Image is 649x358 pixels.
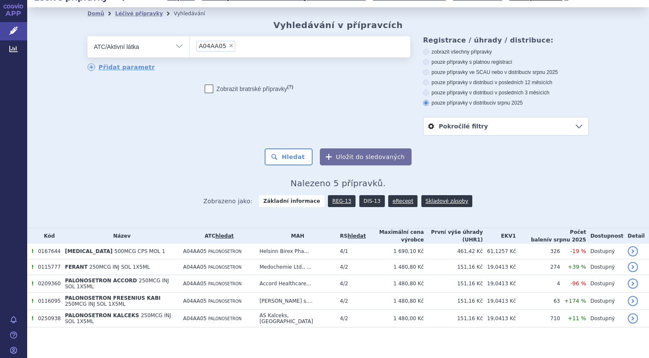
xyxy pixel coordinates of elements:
[516,244,560,259] td: 326
[328,195,356,207] a: REG-13
[208,299,241,304] span: PALONOSETRON
[366,244,424,259] td: 1 690,10 Kč
[87,63,155,71] a: Přidat parametr
[87,11,104,17] a: Domů
[423,69,589,76] label: pouze přípravky ve SCAU nebo v distribuci
[366,259,424,275] td: 1 480,80 Kč
[388,195,418,207] a: eRecept
[493,100,522,106] span: v srpnu 2025
[215,233,234,239] a: hledat
[115,11,163,17] a: Léčivé přípravky
[564,298,586,304] span: +174 %
[424,259,483,275] td: 151,16 Kč
[65,313,171,324] span: 250MCG INJ SOL 1X5ML
[208,265,241,270] span: PALONOSETRON
[586,228,624,244] th: Dostupnost
[203,195,253,207] span: Zobrazeno jako:
[274,20,403,30] h2: Vyhledávání v přípravcích
[287,84,293,90] abbr: (?)
[183,248,207,254] span: A04AA05
[483,293,516,310] td: 19,0413 Kč
[570,248,586,254] span: -19 %
[549,237,586,243] span: v srpnu 2025
[483,275,516,293] td: 19,0413 Kč
[255,310,336,327] td: AS Kalceks, [GEOGRAPHIC_DATA]
[624,228,649,244] th: Detail
[424,310,483,327] td: 151,16 Kč
[423,117,588,135] a: Pokročilé filtry
[340,248,348,254] span: 4/1
[483,228,516,244] th: EKV1
[340,298,348,304] span: 4/2
[483,259,516,275] td: 19,0413 Kč
[586,293,624,310] td: Dostupný
[255,244,336,259] td: Helsinn Birex Pha...
[586,259,624,275] td: Dostupný
[34,259,60,275] td: 0115777
[183,298,207,304] span: A04AA05
[423,79,589,86] label: pouze přípravky v distribuci v posledních 12 měsících
[570,280,586,287] span: -96 %
[628,262,638,272] a: detail
[568,264,586,270] span: +39 %
[114,248,165,254] span: 500MCG CPS MOL 1
[586,275,624,293] td: Dostupný
[516,228,586,244] th: Počet balení
[291,178,386,188] span: Nalezeno 5 přípravků.
[359,195,385,207] a: DIS-13
[528,69,558,75] span: v srpnu 2025
[205,85,293,93] label: Zobrazit bratrské přípravky
[208,316,241,321] span: PALONOSETRON
[65,278,137,284] span: PALONOSETRON ACCORD
[421,195,472,207] a: Skladové zásoby
[65,301,126,307] span: 250MCG INJ SOL 1X5ML
[34,293,60,310] td: 0116095
[208,249,241,254] span: PALONOSETRON
[31,264,34,270] span: Tento přípravek má více úhrad.
[265,148,313,165] button: Hledat
[65,313,139,318] span: PALONOSETRON KALCEKS
[483,244,516,259] td: 61,1257 Kč
[366,310,424,327] td: 1 480,00 Kč
[424,244,483,259] td: 461,42 Kč
[61,228,179,244] th: Název
[483,310,516,327] td: 19,0413 Kč
[34,310,60,327] td: 0250938
[423,89,589,96] label: pouze přípravky v distribuci v posledních 3 měsících
[516,275,560,293] td: 4
[65,248,113,254] span: [MEDICAL_DATA]
[199,43,226,49] span: A04AA05
[259,195,324,207] strong: Základní informace
[423,59,589,65] label: pouze přípravky s platnou registrací
[423,48,589,55] label: zobrazit všechny přípravky
[238,40,243,51] input: A04AA05
[34,244,60,259] td: 0167644
[628,313,638,324] a: detail
[183,281,207,287] span: A04AA05
[516,259,560,275] td: 274
[183,264,207,270] span: A04AA05
[31,248,34,254] span: Tento přípravek má více úhrad.
[340,315,348,321] span: 4/2
[366,293,424,310] td: 1 480,80 Kč
[208,281,241,286] span: PALONOSETRON
[423,99,589,106] label: pouze přípravky v distribuci
[366,275,424,293] td: 1 480,80 Kč
[340,264,348,270] span: 4/2
[516,310,560,327] td: 710
[423,36,589,44] h3: Registrace / úhrady / distribuce:
[65,264,87,270] span: FERANT
[174,7,216,20] li: Vyhledávání
[320,148,412,165] button: Uložit do sledovaných
[255,228,336,244] th: MAH
[366,228,424,244] th: Maximální cena výrobce
[255,293,336,310] td: [PERSON_NAME] s....
[34,228,60,244] th: Kód
[34,275,60,293] td: 0209360
[628,246,638,256] a: detail
[229,43,234,48] span: ×
[568,315,586,321] span: +11 %
[424,293,483,310] td: 151,16 Kč
[424,228,483,244] th: První výše úhrady (UHR1)
[628,278,638,289] a: detail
